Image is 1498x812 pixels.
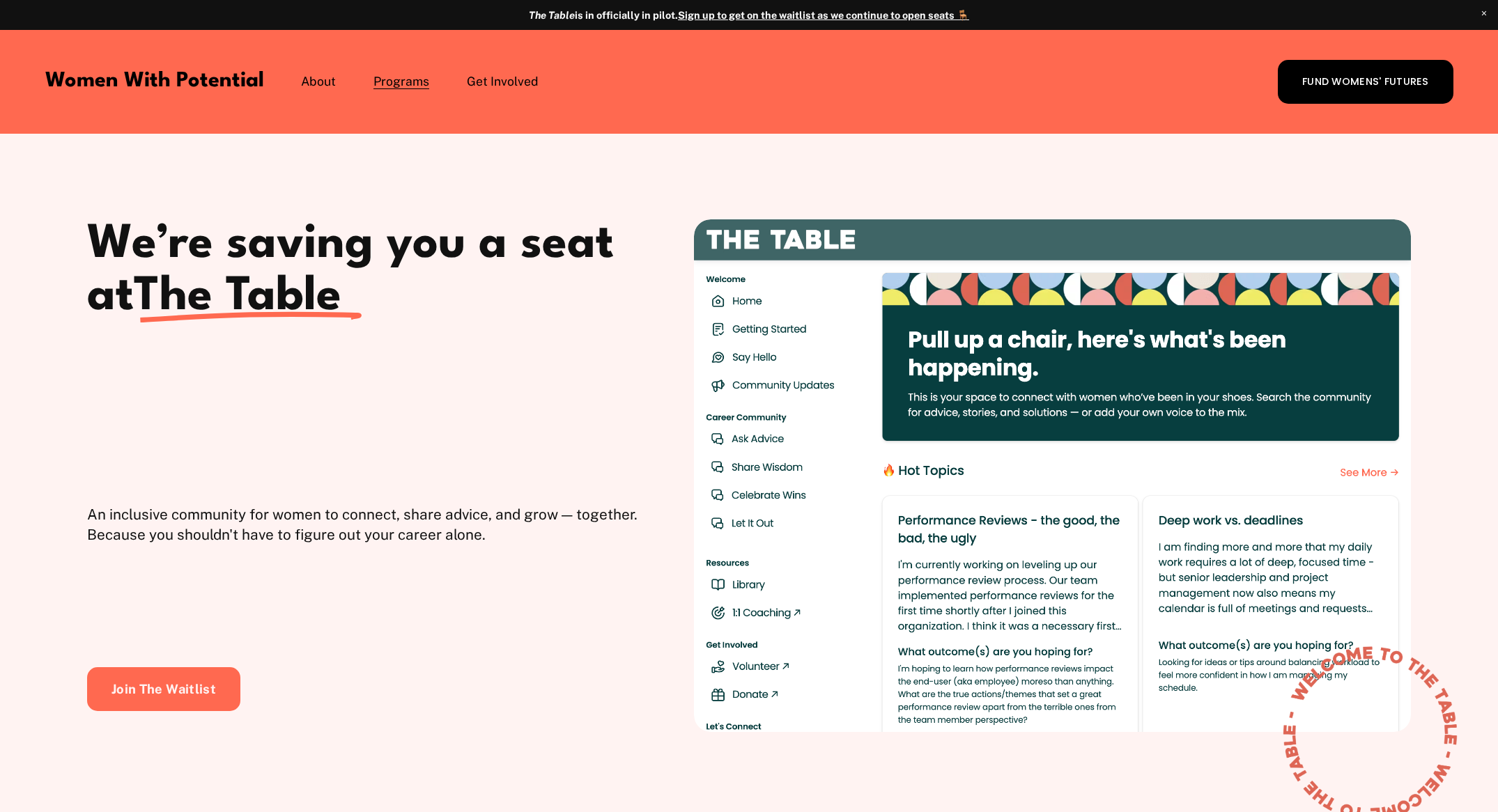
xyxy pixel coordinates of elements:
em: The Table [529,9,575,21]
a: folder dropdown [301,72,336,91]
a: Women With Potential [45,71,264,91]
strong: is in officially in pilot. [529,9,678,21]
a: folder dropdown [373,72,429,91]
span: About [301,73,336,91]
a: folder dropdown [467,72,539,91]
p: An inclusive community for women to connect, share advice, and grow — together. Because you shoul... [87,504,639,545]
a: Sign up to get on the waitlist as we continue to open seats 🪑 [678,9,969,21]
span: Programs [373,73,429,91]
span: Get Involved [467,73,539,91]
h1: We’re saving you a seat at [87,219,639,323]
span: The Table [134,274,341,320]
a: FUND WOMENS' FUTURES [1278,60,1453,104]
a: Join The Waitlist [87,667,240,711]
